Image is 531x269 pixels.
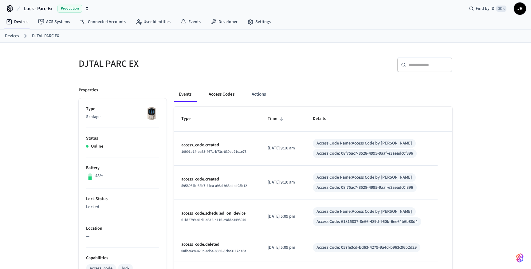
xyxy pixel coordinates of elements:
[268,244,298,251] p: [DATE] 5:09 pm
[181,142,253,148] p: access_code.created
[247,87,271,102] button: Actions
[174,87,452,102] div: ant example
[75,16,131,27] a: Connected Accounts
[181,176,253,183] p: access_code.created
[5,33,19,39] a: Devices
[464,3,511,14] div: Find by ID⌘ K
[181,114,199,124] span: Type
[317,150,413,157] div: Access Code: 08f75ac7-8528-4995-9aaf-e3aeadc0f396
[496,6,506,12] span: ⌘ K
[181,217,246,223] span: 61fd2799-41d1-4342-b116-e9dde3495940
[33,16,75,27] a: ACS Systems
[131,16,175,27] a: User Identities
[317,174,412,181] div: Access Code Name: Access Code by [PERSON_NAME]
[268,213,298,220] p: [DATE] 5:09 pm
[1,16,33,27] a: Devices
[86,135,159,142] p: Status
[181,248,246,254] span: 00fbe6c8-420b-4d54-8866-82be3117d46a
[175,16,206,27] a: Events
[86,233,159,240] p: —
[144,106,159,121] img: Schlage Sense Smart Deadbolt with Camelot Trim, Front
[24,5,53,12] span: Lock - Parc-Ex
[313,114,334,124] span: Details
[79,87,98,93] p: Properties
[514,3,525,14] span: JH
[181,241,253,248] p: access_code.deleted
[95,173,103,179] p: 48%
[86,204,159,210] p: Locked
[514,2,526,15] button: JH
[86,165,159,171] p: Battery
[86,114,159,120] p: Schlage
[32,33,59,39] a: DJTAL PARC EX
[317,140,412,147] div: Access Code Name: Access Code by [PERSON_NAME]
[86,225,159,232] p: Location
[91,143,103,150] p: Online
[317,219,418,225] div: Access Code: 61815837-8e66-489d-960b-6ee64b6b88d4
[86,255,159,261] p: Capabilities
[476,6,494,12] span: Find by ID
[268,114,285,124] span: Time
[79,57,262,70] h5: DJTAL PARC EX
[181,210,253,217] p: access_code.scheduled_on_device
[268,179,298,186] p: [DATE] 9:10 am
[242,16,276,27] a: Settings
[206,16,242,27] a: Developer
[181,149,246,154] span: 10901b14-ba63-4671-b73c-830eb91c1e73
[317,244,417,251] div: Access Code: 057fe3cd-bd63-4279-9a4d-b963c96b2d29
[317,208,412,215] div: Access Code Name: Access Code by [PERSON_NAME]
[516,253,524,263] img: SeamLogoGradient.69752ec5.svg
[204,87,239,102] button: Access Codes
[317,184,413,191] div: Access Code: 08f75ac7-8528-4995-9aaf-e3aeadc0f396
[86,106,159,112] p: Type
[174,87,196,102] button: Events
[181,183,247,188] span: 5958064b-62b7-44ca-a98d-983eded95b12
[268,145,298,152] p: [DATE] 9:10 am
[86,196,159,202] p: Lock Status
[57,5,82,13] span: Production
